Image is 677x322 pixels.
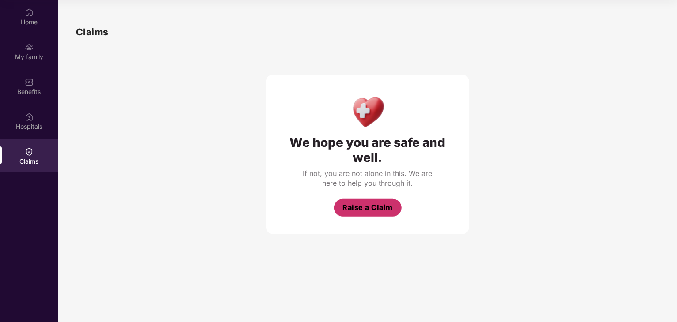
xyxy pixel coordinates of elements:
[25,78,34,86] img: svg+xml;base64,PHN2ZyBpZD0iQmVuZWZpdHMiIHhtbG5zPSJodHRwOi8vd3d3LnczLm9yZy8yMDAwL3N2ZyIgd2lkdGg9Ij...
[25,112,34,121] img: svg+xml;base64,PHN2ZyBpZD0iSG9zcGl0YWxzIiB4bWxucz0iaHR0cDovL3d3dy53My5vcmcvMjAwMC9zdmciIHdpZHRoPS...
[76,25,109,39] h1: Claims
[301,168,434,188] div: If not, you are not alone in this. We are here to help you through it.
[334,199,402,217] button: Raise a Claim
[25,8,34,17] img: svg+xml;base64,PHN2ZyBpZD0iSG9tZSIgeG1sbnM9Imh0dHA6Ly93d3cudzMub3JnLzIwMDAvc3ZnIiB3aWR0aD0iMjAiIG...
[25,147,34,156] img: svg+xml;base64,PHN2ZyBpZD0iQ2xhaW0iIHhtbG5zPSJodHRwOi8vd3d3LnczLm9yZy8yMDAwL3N2ZyIgd2lkdGg9IjIwIi...
[25,43,34,52] img: svg+xml;base64,PHN2ZyB3aWR0aD0iMjAiIGhlaWdodD0iMjAiIHZpZXdCb3g9IjAgMCAyMCAyMCIgZmlsbD0ibm9uZSIgeG...
[284,135,451,165] div: We hope you are safe and well.
[349,92,387,131] img: Health Care
[342,202,393,213] span: Raise a Claim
